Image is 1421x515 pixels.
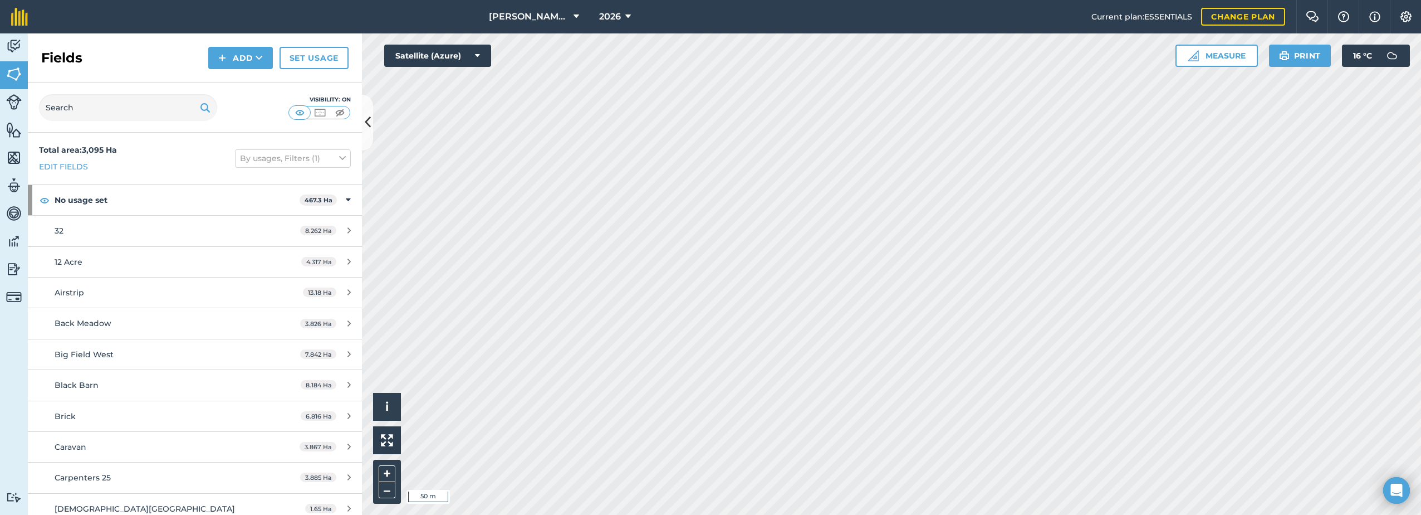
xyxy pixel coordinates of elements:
[489,10,569,23] span: [PERSON_NAME] Farm Life
[40,193,50,207] img: svg+xml;base64,PHN2ZyB4bWxucz0iaHR0cDovL3d3dy53My5vcmcvMjAwMC9zdmciIHdpZHRoPSIxOCIgaGVpZ2h0PSIyNC...
[300,226,336,235] span: 8.262 Ha
[1337,11,1350,22] img: A question mark icon
[6,289,22,305] img: svg+xml;base64,PD94bWwgdmVyc2lvbj0iMS4wIiBlbmNvZGluZz0idXRmLTgiPz4KPCEtLSBHZW5lcmF0b3I6IEFkb2JlIE...
[301,380,336,390] span: 8.184 Ha
[1399,11,1413,22] img: A cog icon
[1306,11,1319,22] img: Two speech bubbles overlapping with the left bubble in the forefront
[6,149,22,166] img: svg+xml;base64,PHN2ZyB4bWxucz0iaHR0cDovL3d3dy53My5vcmcvMjAwMC9zdmciIHdpZHRoPSI1NiIgaGVpZ2h0PSI2MC...
[6,233,22,250] img: svg+xml;base64,PD94bWwgdmVyc2lvbj0iMS4wIiBlbmNvZGluZz0idXRmLTgiPz4KPCEtLSBHZW5lcmF0b3I6IEFkb2JlIE...
[300,442,336,451] span: 3.867 Ha
[1383,477,1410,504] div: Open Intercom Messenger
[1175,45,1258,67] button: Measure
[1269,45,1331,67] button: Print
[28,463,362,493] a: Carpenters 253.885 Ha
[28,247,362,277] a: 12 Acre4.317 Ha
[11,8,28,26] img: fieldmargin Logo
[6,94,22,110] img: svg+xml;base64,PD94bWwgdmVyc2lvbj0iMS4wIiBlbmNvZGluZz0idXRmLTgiPz4KPCEtLSBHZW5lcmF0b3I6IEFkb2JlIE...
[1201,8,1285,26] a: Change plan
[1369,10,1380,23] img: svg+xml;base64,PHN2ZyB4bWxucz0iaHR0cDovL3d3dy53My5vcmcvMjAwMC9zdmciIHdpZHRoPSIxNyIgaGVpZ2h0PSIxNy...
[1381,45,1403,67] img: svg+xml;base64,PD94bWwgdmVyc2lvbj0iMS4wIiBlbmNvZGluZz0idXRmLTgiPz4KPCEtLSBHZW5lcmF0b3I6IEFkb2JlIE...
[379,482,395,498] button: –
[301,257,336,266] span: 4.317 Ha
[293,107,307,118] img: svg+xml;base64,PHN2ZyB4bWxucz0iaHR0cDovL3d3dy53My5vcmcvMjAwMC9zdmciIHdpZHRoPSI1MCIgaGVpZ2h0PSI0MC...
[6,205,22,222] img: svg+xml;base64,PD94bWwgdmVyc2lvbj0iMS4wIiBlbmNvZGluZz0idXRmLTgiPz4KPCEtLSBHZW5lcmF0b3I6IEFkb2JlIE...
[300,319,336,328] span: 3.826 Ha
[288,95,351,104] div: Visibility: On
[599,10,621,23] span: 2026
[28,308,362,338] a: Back Meadow3.826 Ha
[28,339,362,370] a: Big Field West7.842 Ha
[300,349,336,359] span: 7.842 Ha
[280,47,349,69] a: Set usage
[28,401,362,431] a: Brick6.816 Ha
[55,257,82,267] span: 12 Acre
[55,349,114,359] span: Big Field West
[1353,45,1372,67] span: 16 ° C
[208,47,273,69] button: Add
[55,226,63,236] span: 32
[39,94,217,121] input: Search
[385,400,389,414] span: i
[6,122,22,138] img: svg+xml;base64,PHN2ZyB4bWxucz0iaHR0cDovL3d3dy53My5vcmcvMjAwMC9zdmciIHdpZHRoPSI1NiIgaGVpZ2h0PSI2MC...
[39,161,88,173] a: Edit fields
[55,504,235,514] span: [DEMOGRAPHIC_DATA][GEOGRAPHIC_DATA]
[379,465,395,482] button: +
[381,434,393,446] img: Four arrows, one pointing top left, one top right, one bottom right and the last bottom left
[6,38,22,55] img: svg+xml;base64,PD94bWwgdmVyc2lvbj0iMS4wIiBlbmNvZGluZz0idXRmLTgiPz4KPCEtLSBHZW5lcmF0b3I6IEFkb2JlIE...
[55,185,300,215] strong: No usage set
[28,216,362,246] a: 328.262 Ha
[6,177,22,194] img: svg+xml;base64,PD94bWwgdmVyc2lvbj0iMS4wIiBlbmNvZGluZz0idXRmLTgiPz4KPCEtLSBHZW5lcmF0b3I6IEFkb2JlIE...
[28,278,362,308] a: Airstrip13.18 Ha
[313,107,327,118] img: svg+xml;base64,PHN2ZyB4bWxucz0iaHR0cDovL3d3dy53My5vcmcvMjAwMC9zdmciIHdpZHRoPSI1MCIgaGVpZ2h0PSI0MC...
[41,49,82,67] h2: Fields
[6,66,22,82] img: svg+xml;base64,PHN2ZyB4bWxucz0iaHR0cDovL3d3dy53My5vcmcvMjAwMC9zdmciIHdpZHRoPSI1NiIgaGVpZ2h0PSI2MC...
[300,473,336,482] span: 3.885 Ha
[6,261,22,278] img: svg+xml;base64,PD94bWwgdmVyc2lvbj0iMS4wIiBlbmNvZGluZz0idXRmLTgiPz4KPCEtLSBHZW5lcmF0b3I6IEFkb2JlIE...
[6,492,22,503] img: svg+xml;base64,PD94bWwgdmVyc2lvbj0iMS4wIiBlbmNvZGluZz0idXRmLTgiPz4KPCEtLSBHZW5lcmF0b3I6IEFkb2JlIE...
[305,196,332,204] strong: 467.3 Ha
[235,149,351,167] button: By usages, Filters (1)
[55,380,99,390] span: Black Barn
[55,288,84,298] span: Airstrip
[55,473,111,483] span: Carpenters 25
[39,145,117,155] strong: Total area : 3,095 Ha
[28,370,362,400] a: Black Barn8.184 Ha
[1188,50,1199,61] img: Ruler icon
[384,45,491,67] button: Satellite (Azure)
[305,504,336,513] span: 1.65 Ha
[28,432,362,462] a: Caravan3.867 Ha
[200,101,210,114] img: svg+xml;base64,PHN2ZyB4bWxucz0iaHR0cDovL3d3dy53My5vcmcvMjAwMC9zdmciIHdpZHRoPSIxOSIgaGVpZ2h0PSIyNC...
[28,185,362,215] div: No usage set467.3 Ha
[218,51,226,65] img: svg+xml;base64,PHN2ZyB4bWxucz0iaHR0cDovL3d3dy53My5vcmcvMjAwMC9zdmciIHdpZHRoPSIxNCIgaGVpZ2h0PSIyNC...
[333,107,347,118] img: svg+xml;base64,PHN2ZyB4bWxucz0iaHR0cDovL3d3dy53My5vcmcvMjAwMC9zdmciIHdpZHRoPSI1MCIgaGVpZ2h0PSI0MC...
[55,442,86,452] span: Caravan
[1279,49,1290,62] img: svg+xml;base64,PHN2ZyB4bWxucz0iaHR0cDovL3d3dy53My5vcmcvMjAwMC9zdmciIHdpZHRoPSIxOSIgaGVpZ2h0PSIyNC...
[1342,45,1410,67] button: 16 °C
[373,393,401,421] button: i
[55,318,111,328] span: Back Meadow
[1091,11,1192,23] span: Current plan : ESSENTIALS
[303,288,336,297] span: 13.18 Ha
[301,411,336,421] span: 6.816 Ha
[55,411,76,421] span: Brick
